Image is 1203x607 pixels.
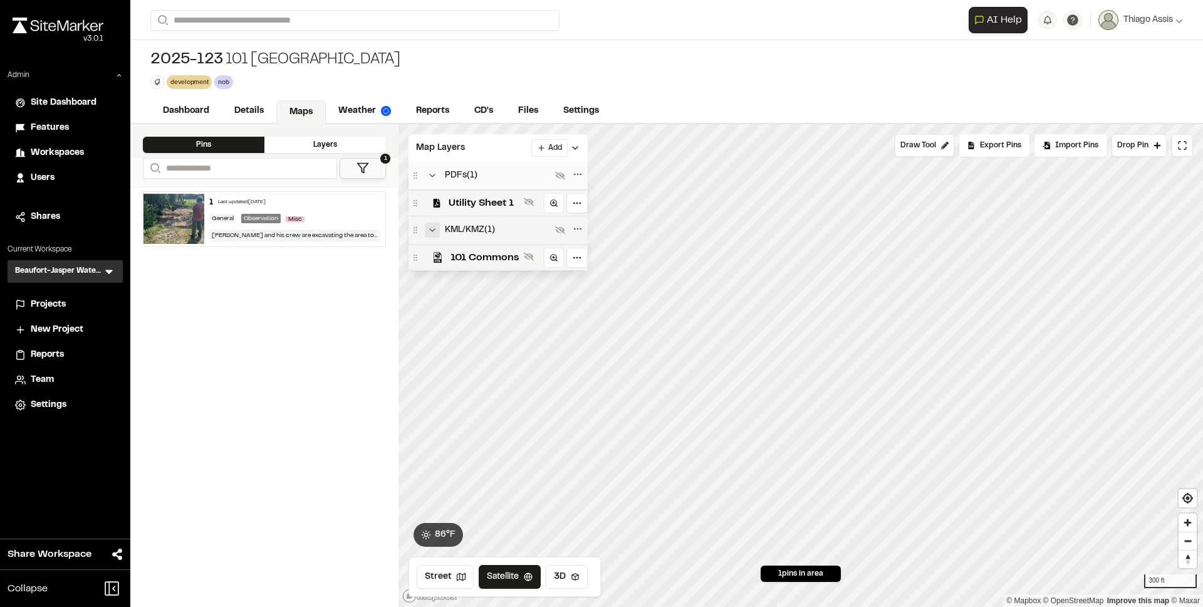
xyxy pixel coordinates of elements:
[143,137,264,153] div: Pins
[150,50,400,70] div: 101 [GEOGRAPHIC_DATA]
[150,10,173,31] button: Search
[1043,596,1104,605] a: OpenStreetMap
[8,581,48,596] span: Collapse
[479,565,541,589] button: Satellite
[241,214,281,223] div: Observation
[214,75,232,88] div: nob
[895,134,954,157] button: Draw Tool
[286,216,305,222] span: Misc
[435,528,456,542] span: 86 ° F
[13,18,103,33] img: rebrand.png
[506,99,551,123] a: Files
[1179,550,1197,568] button: Reset bearing to north
[8,547,91,562] span: Share Workspace
[209,214,236,223] div: General
[1123,13,1173,27] span: Thiago Assis
[150,50,223,70] span: 2025-123
[1179,514,1197,532] button: Zoom in
[544,193,564,213] a: Zoom to layer
[402,589,457,603] a: Mapbox logo
[150,99,222,123] a: Dashboard
[15,96,115,110] a: Site Dashboard
[987,13,1022,28] span: AI Help
[404,99,462,123] a: Reports
[1171,596,1200,605] a: Maxar
[417,565,474,589] button: Street
[1034,134,1107,157] div: Import Pins into your project
[1055,140,1098,151] span: Import Pins
[326,99,404,123] a: Weather
[416,141,465,155] span: Map Layers
[13,33,103,45] div: Oh geez...please don't...
[15,298,115,312] a: Projects
[462,99,506,123] a: CD's
[546,565,588,589] button: 3D
[544,248,564,268] a: Zoom to layer
[264,137,386,153] div: Layers
[218,199,266,206] div: Last updated [DATE]
[15,398,115,412] a: Settings
[31,298,66,312] span: Projects
[15,121,115,135] a: Features
[414,523,463,547] button: 86°F
[15,265,103,278] h3: Beaufort-Jasper Water & Sewer Authority
[1179,489,1197,507] button: Find my location
[521,194,536,209] button: Show layer
[980,140,1021,151] span: Export Pins
[15,348,115,362] a: Reports
[209,197,213,208] div: 1
[450,250,519,265] span: 101 Commons
[15,146,115,160] a: Workspaces
[551,99,612,123] a: Settings
[380,154,390,164] span: 1
[1107,596,1169,605] a: Map feedback
[1179,532,1197,550] button: Zoom out
[1117,140,1148,151] span: Drop Pin
[398,124,1203,607] canvas: Map
[31,398,66,412] span: Settings
[1098,10,1118,30] img: User
[150,75,164,89] button: Edit Tags
[969,7,1028,33] button: Open AI Assistant
[31,171,55,185] span: Users
[1098,10,1183,30] button: Thiago Assis
[432,252,443,263] img: kml_black_icon64.png
[449,196,519,211] span: Utility Sheet 1
[1179,532,1197,550] span: Zoom out
[143,194,204,244] img: file
[521,249,536,264] button: Show layer
[143,158,165,179] button: Search
[276,100,326,124] a: Maps
[222,99,276,123] a: Details
[959,134,1029,157] div: No pins available to export
[15,210,115,224] a: Shares
[167,75,212,88] div: development
[31,146,84,160] span: Workspaces
[381,106,391,116] img: precipai.png
[900,140,936,151] span: Draw Tool
[31,121,69,135] span: Features
[1112,134,1167,157] button: Drop Pin
[31,348,64,362] span: Reports
[531,139,568,157] button: Add
[209,230,381,241] div: [PERSON_NAME] and his crew are excavating the area to locate the water main and also the force ma...
[1006,596,1041,605] a: Mapbox
[31,96,96,110] span: Site Dashboard
[8,244,123,255] p: Current Workspace
[15,171,115,185] a: Users
[31,210,60,224] span: Shares
[445,169,477,182] span: PDFs ( 1 )
[31,373,54,387] span: Team
[548,142,562,154] span: Add
[8,70,29,81] p: Admin
[969,7,1033,33] div: Open AI Assistant
[15,323,115,337] a: New Project
[340,158,386,179] button: 1
[778,568,823,579] span: 1 pins in area
[445,223,495,237] span: KML/KMZ ( 1 )
[15,373,115,387] a: Team
[31,323,83,337] span: New Project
